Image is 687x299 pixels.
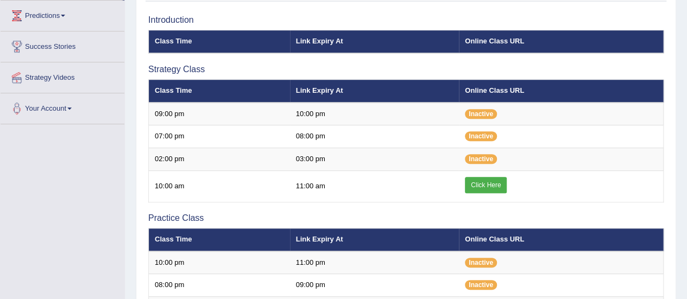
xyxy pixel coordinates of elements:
[290,80,459,103] th: Link Expiry At
[148,15,664,25] h3: Introduction
[148,213,664,223] h3: Practice Class
[290,274,459,297] td: 09:00 pm
[149,125,290,148] td: 07:00 pm
[290,228,459,251] th: Link Expiry At
[1,93,124,120] a: Your Account
[1,31,124,59] a: Success Stories
[465,154,497,164] span: Inactive
[149,103,290,125] td: 09:00 pm
[148,65,664,74] h3: Strategy Class
[465,280,497,290] span: Inactive
[149,228,290,251] th: Class Time
[459,228,663,251] th: Online Class URL
[290,103,459,125] td: 10:00 pm
[149,80,290,103] th: Class Time
[465,177,507,193] a: Click Here
[290,170,459,202] td: 11:00 am
[1,62,124,90] a: Strategy Videos
[149,274,290,297] td: 08:00 pm
[149,170,290,202] td: 10:00 am
[459,30,663,53] th: Online Class URL
[290,251,459,274] td: 11:00 pm
[149,251,290,274] td: 10:00 pm
[465,131,497,141] span: Inactive
[290,30,459,53] th: Link Expiry At
[465,109,497,119] span: Inactive
[290,125,459,148] td: 08:00 pm
[290,148,459,170] td: 03:00 pm
[1,1,124,28] a: Predictions
[465,258,497,268] span: Inactive
[149,30,290,53] th: Class Time
[459,80,663,103] th: Online Class URL
[149,148,290,170] td: 02:00 pm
